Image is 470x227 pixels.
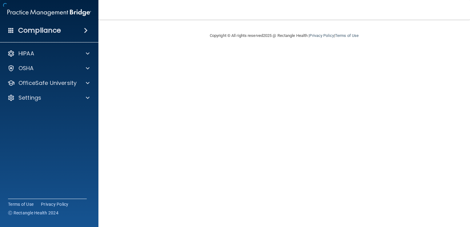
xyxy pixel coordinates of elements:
a: Terms of Use [8,201,34,207]
p: HIPAA [18,50,34,57]
span: Ⓒ Rectangle Health 2024 [8,210,58,216]
p: OfficeSafe University [18,79,77,87]
a: HIPAA [7,50,90,57]
a: Privacy Policy [41,201,69,207]
p: OSHA [18,65,34,72]
h4: Compliance [18,26,61,35]
a: Terms of Use [335,33,359,38]
div: Copyright © All rights reserved 2025 @ Rectangle Health | | [172,26,396,46]
img: PMB logo [7,6,91,19]
a: OfficeSafe University [7,79,90,87]
p: Settings [18,94,41,102]
a: Privacy Policy [309,33,334,38]
a: OSHA [7,65,90,72]
a: Settings [7,94,90,102]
